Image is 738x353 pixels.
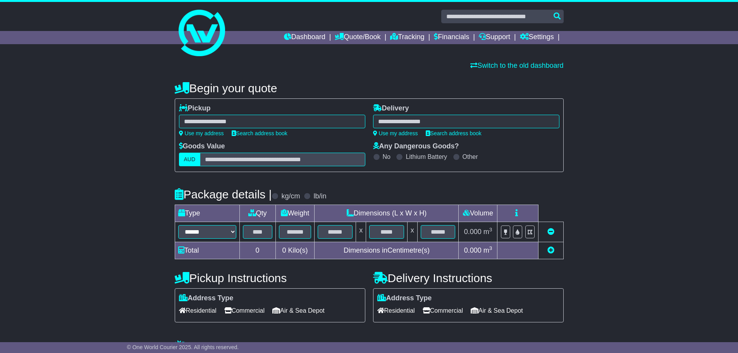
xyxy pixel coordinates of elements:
span: Air & Sea Depot [272,305,325,317]
a: Financials [434,31,469,44]
a: Dashboard [284,31,325,44]
span: Residential [377,305,415,317]
span: Residential [179,305,217,317]
a: Search address book [426,130,482,136]
span: 0.000 [464,228,482,236]
td: Volume [459,205,497,222]
sup: 3 [489,227,492,232]
label: Address Type [377,294,432,303]
label: kg/cm [281,192,300,201]
td: Dimensions (L x W x H) [315,205,459,222]
span: Air & Sea Depot [471,305,523,317]
a: Add new item [547,246,554,254]
sup: 3 [489,245,492,251]
label: AUD [179,153,201,166]
td: Total [175,242,239,259]
td: Weight [275,205,315,222]
a: Quote/Book [335,31,380,44]
h4: Delivery Instructions [373,272,564,284]
td: Dimensions in Centimetre(s) [315,242,459,259]
label: Lithium Battery [406,153,447,160]
span: Commercial [423,305,463,317]
a: Remove this item [547,228,554,236]
span: m [483,228,492,236]
label: No [383,153,391,160]
a: Settings [520,31,554,44]
a: Search address book [232,130,287,136]
h4: Pickup Instructions [175,272,365,284]
span: 0 [282,246,286,254]
a: Support [479,31,510,44]
span: Commercial [224,305,265,317]
span: © One World Courier 2025. All rights reserved. [127,344,239,350]
a: Use my address [373,130,418,136]
td: Type [175,205,239,222]
label: Goods Value [179,142,225,151]
a: Use my address [179,130,224,136]
label: Pickup [179,104,211,113]
h4: Begin your quote [175,82,564,95]
td: Kilo(s) [275,242,315,259]
td: 0 [239,242,275,259]
label: Any Dangerous Goods? [373,142,459,151]
span: m [483,246,492,254]
h4: Warranty & Insurance [175,340,564,353]
label: lb/in [313,192,326,201]
td: x [356,222,366,242]
label: Address Type [179,294,234,303]
h4: Package details | [175,188,272,201]
a: Tracking [390,31,424,44]
label: Other [463,153,478,160]
a: Switch to the old dashboard [470,62,563,69]
td: Qty [239,205,275,222]
span: 0.000 [464,246,482,254]
td: x [407,222,417,242]
label: Delivery [373,104,409,113]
